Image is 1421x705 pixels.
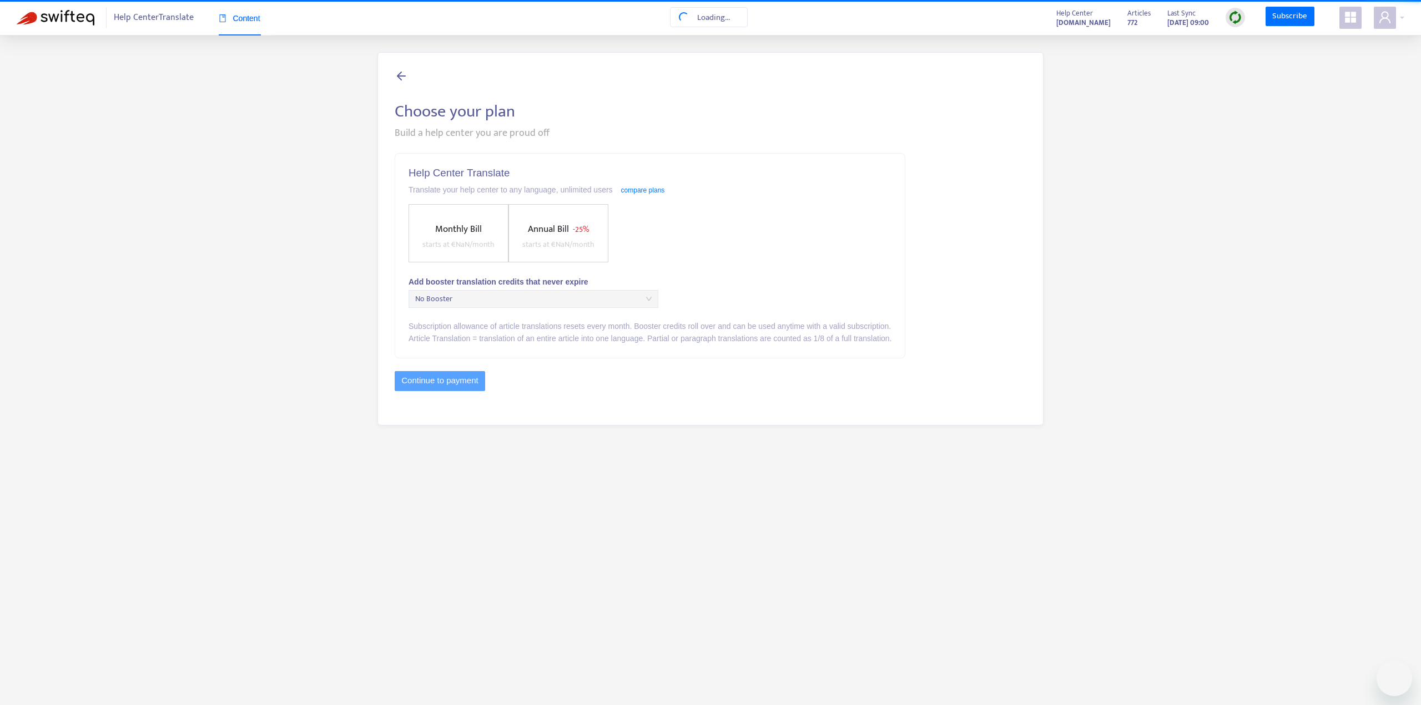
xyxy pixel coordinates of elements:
[219,14,260,23] span: Content
[395,102,1026,121] h2: Choose your plan
[1127,7,1151,19] span: Articles
[422,238,495,251] span: starts at € NaN /month
[409,276,891,288] div: Add booster translation credits that never expire
[573,223,589,236] span: - 25%
[1056,16,1111,29] a: [DOMAIN_NAME]
[114,7,194,28] span: Help Center Translate
[522,238,594,251] span: starts at € NaN /month
[1167,7,1196,19] span: Last Sync
[435,221,482,237] span: Monthly Bill
[409,332,891,344] div: Article Translation = translation of an entire article into one language. Partial or paragraph tr...
[1344,11,1357,24] span: appstore
[219,14,226,22] span: book
[1127,17,1137,29] strong: 772
[415,291,652,307] span: No Booster
[1056,17,1111,29] strong: [DOMAIN_NAME]
[395,371,485,391] button: Continue to payment
[1266,7,1314,27] a: Subscribe
[528,221,569,237] span: Annual Bill
[1228,11,1242,24] img: sync.dc5367851b00ba804db3.png
[409,167,891,180] h5: Help Center Translate
[1377,661,1412,696] iframe: Button to launch messaging window
[17,10,94,26] img: Swifteq
[409,184,891,196] div: Translate your help center to any language, unlimited users
[395,126,1026,141] div: Build a help center you are proud off
[621,186,665,194] a: compare plans
[1056,7,1093,19] span: Help Center
[1167,17,1209,29] strong: [DATE] 09:00
[409,320,891,332] div: Subscription allowance of article translations resets every month. Booster credits roll over and ...
[1378,11,1392,24] span: user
